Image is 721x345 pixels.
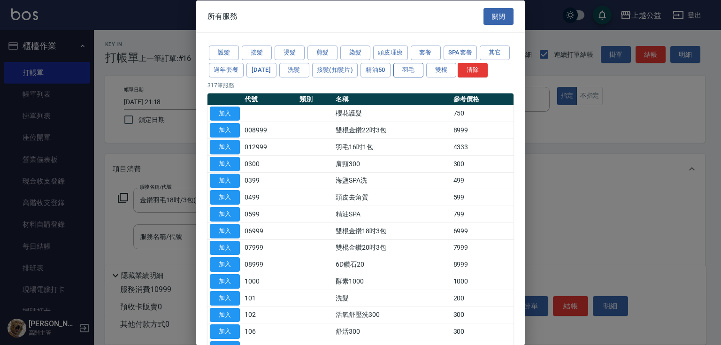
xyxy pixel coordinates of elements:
[451,323,514,340] td: 300
[242,222,297,239] td: 06999
[275,46,305,60] button: 燙髮
[451,256,514,273] td: 8999
[307,46,337,60] button: 剪髮
[451,239,514,256] td: 7999
[210,123,240,138] button: 加入
[210,156,240,171] button: 加入
[242,206,297,222] td: 0599
[333,239,451,256] td: 雙棍金鑽20吋3包
[451,273,514,290] td: 1000
[451,172,514,189] td: 499
[209,62,244,77] button: 過年套餐
[333,122,451,138] td: 雙棍金鑽22吋3包
[426,62,456,77] button: 雙棍
[242,93,297,105] th: 代號
[210,274,240,289] button: 加入
[333,172,451,189] td: 海鹽SPA洗
[210,207,240,222] button: 加入
[207,11,238,21] span: 所有服務
[210,223,240,238] button: 加入
[451,290,514,307] td: 200
[333,105,451,122] td: 櫻花護髮
[451,122,514,138] td: 8999
[451,155,514,172] td: 300
[333,206,451,222] td: 精油SPA
[242,189,297,206] td: 0499
[333,273,451,290] td: 酵素1000
[360,62,391,77] button: 精油50
[373,46,408,60] button: 頭皮理療
[411,46,441,60] button: 套餐
[242,323,297,340] td: 106
[451,138,514,155] td: 4333
[451,222,514,239] td: 6999
[333,189,451,206] td: 頭皮去角質
[242,239,297,256] td: 07999
[333,138,451,155] td: 羽毛16吋1包
[458,62,488,77] button: 清除
[333,307,451,323] td: 活氧舒壓洗300
[297,93,333,105] th: 類別
[209,46,239,60] button: 護髮
[210,140,240,154] button: 加入
[210,307,240,322] button: 加入
[444,46,477,60] button: SPA套餐
[210,190,240,205] button: 加入
[483,8,514,25] button: 關閉
[242,172,297,189] td: 0399
[242,273,297,290] td: 1000
[312,62,358,77] button: 接髮(扣髮片)
[242,307,297,323] td: 102
[340,46,370,60] button: 染髮
[210,324,240,339] button: 加入
[207,81,514,89] p: 317 筆服務
[451,189,514,206] td: 599
[279,62,309,77] button: 洗髮
[210,291,240,305] button: 加入
[242,46,272,60] button: 接髮
[333,155,451,172] td: 肩頸300
[451,307,514,323] td: 300
[451,206,514,222] td: 799
[242,155,297,172] td: 0300
[210,240,240,255] button: 加入
[333,222,451,239] td: 雙棍金鑽18吋3包
[333,93,451,105] th: 名稱
[242,138,297,155] td: 012999
[451,93,514,105] th: 參考價格
[242,256,297,273] td: 08999
[333,290,451,307] td: 洗髮
[393,62,423,77] button: 羽毛
[451,105,514,122] td: 750
[242,122,297,138] td: 008999
[210,257,240,272] button: 加入
[246,62,276,77] button: [DATE]
[480,46,510,60] button: 其它
[242,290,297,307] td: 101
[333,323,451,340] td: 舒活300
[333,256,451,273] td: 6D鑽石20
[210,173,240,188] button: 加入
[210,106,240,121] button: 加入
